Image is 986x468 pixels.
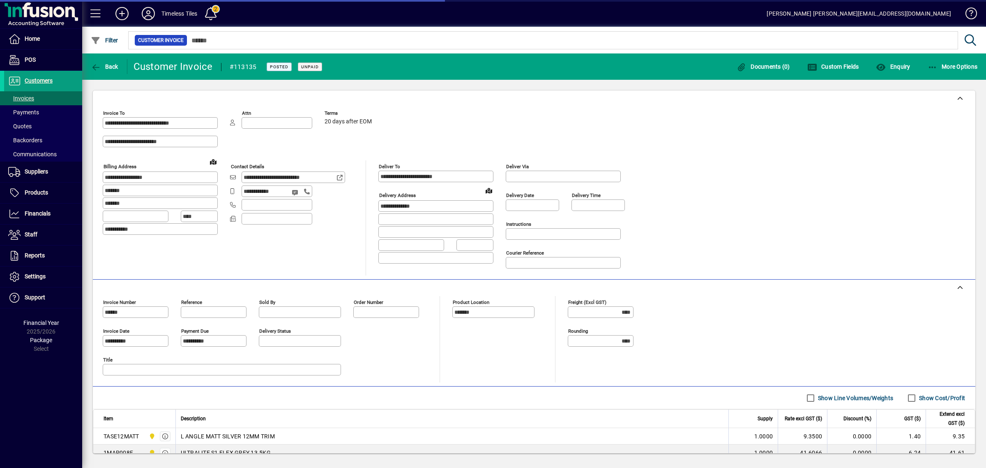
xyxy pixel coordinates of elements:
[785,414,822,423] span: Rate excl GST ($)
[104,432,139,440] div: TASE12MATT
[874,59,912,74] button: Enquiry
[379,164,400,169] mat-label: Deliver To
[735,59,792,74] button: Documents (0)
[147,448,156,457] span: Dunedin
[181,414,206,423] span: Description
[568,328,588,334] mat-label: Rounding
[816,394,893,402] label: Show Line Volumes/Weights
[754,449,773,457] span: 1.0000
[25,294,45,301] span: Support
[91,37,118,44] span: Filter
[4,266,82,287] a: Settings
[30,337,52,343] span: Package
[181,449,271,457] span: ULTRALITE S1 FLEX GREY 13.5KG
[103,357,113,363] mat-label: Title
[4,162,82,182] a: Suppliers
[25,231,37,238] span: Staff
[103,328,129,334] mat-label: Invoice date
[104,414,113,423] span: Item
[8,137,42,144] span: Backorders
[926,428,975,445] td: 9.35
[181,432,275,440] span: L ANGLE MATT SILVER 12MM TRIM
[827,428,876,445] td: 0.0000
[4,225,82,245] a: Staff
[4,29,82,49] a: Home
[325,118,372,125] span: 20 days after EOM
[181,299,202,305] mat-label: Reference
[103,299,136,305] mat-label: Invoice number
[25,56,36,63] span: POS
[270,64,288,70] span: Posted
[931,410,965,428] span: Extend excl GST ($)
[134,60,213,73] div: Customer Invoice
[354,299,383,305] mat-label: Order number
[843,414,871,423] span: Discount (%)
[568,299,606,305] mat-label: Freight (excl GST)
[25,210,51,217] span: Financials
[103,110,125,116] mat-label: Invoice To
[147,432,156,441] span: Dunedin
[135,6,161,21] button: Profile
[453,299,489,305] mat-label: Product location
[506,250,544,256] mat-label: Courier Reference
[89,59,120,74] button: Back
[230,60,257,74] div: #113135
[4,105,82,119] a: Payments
[104,449,133,457] div: 1MAP008F
[82,59,127,74] app-page-header-button: Back
[259,299,275,305] mat-label: Sold by
[8,95,34,102] span: Invoices
[4,246,82,266] a: Reports
[876,428,926,445] td: 1.40
[8,123,32,130] span: Quotes
[767,7,951,20] div: [PERSON_NAME] [PERSON_NAME][EMAIL_ADDRESS][DOMAIN_NAME]
[926,445,975,461] td: 41.61
[876,445,926,461] td: 6.24
[4,91,82,105] a: Invoices
[4,119,82,133] a: Quotes
[25,273,46,280] span: Settings
[25,252,45,259] span: Reports
[783,449,822,457] div: 41.6066
[25,35,40,42] span: Home
[876,63,910,70] span: Enquiry
[259,328,291,334] mat-label: Delivery status
[4,147,82,161] a: Communications
[4,204,82,224] a: Financials
[805,59,861,74] button: Custom Fields
[8,151,57,158] span: Communications
[91,63,118,70] span: Back
[506,164,529,169] mat-label: Deliver via
[109,6,135,21] button: Add
[89,33,120,48] button: Filter
[754,432,773,440] span: 1.0000
[827,445,876,461] td: 0.0000
[25,189,48,196] span: Products
[4,50,82,70] a: POS
[4,287,82,308] a: Support
[482,184,495,197] a: View on map
[207,155,220,168] a: View on map
[959,2,976,28] a: Knowledge Base
[23,320,59,326] span: Financial Year
[242,110,251,116] mat-label: Attn
[783,432,822,440] div: 9.3500
[572,192,601,198] mat-label: Delivery time
[4,133,82,147] a: Backorders
[301,64,319,70] span: Unpaid
[161,7,197,20] div: Timeless Tiles
[181,328,209,334] mat-label: Payment due
[506,192,534,198] mat-label: Delivery date
[506,221,531,227] mat-label: Instructions
[286,183,306,202] button: Send SMS
[904,414,921,423] span: GST ($)
[25,168,48,175] span: Suppliers
[926,59,980,74] button: More Options
[807,63,859,70] span: Custom Fields
[928,63,978,70] span: More Options
[737,63,790,70] span: Documents (0)
[4,183,82,203] a: Products
[25,77,53,84] span: Customers
[8,109,39,116] span: Payments
[917,394,965,402] label: Show Cost/Profit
